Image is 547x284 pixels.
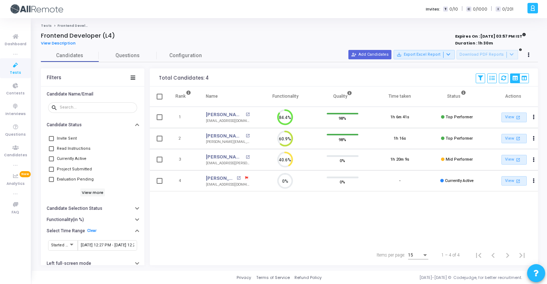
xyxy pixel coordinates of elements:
[206,161,250,166] div: [EMAIL_ADDRESS][PERSON_NAME][DOMAIN_NAME]
[256,275,290,281] a: Terms of Service
[47,122,82,128] h6: Candidate Status
[41,40,76,46] span: View Description
[515,114,521,120] mat-icon: open_in_new
[246,134,250,138] mat-icon: open_in_new
[206,139,250,145] div: [PERSON_NAME][EMAIL_ADDRESS][DOMAIN_NAME]
[473,6,487,12] span: 0/1000
[41,203,144,214] button: Candidate Selection Status
[491,5,492,13] span: |
[41,258,144,269] button: Left full-screen mode
[169,52,202,59] span: Configuration
[340,178,345,186] span: 0%
[168,170,199,192] td: 4
[47,217,84,222] h6: Functionality(in %)
[441,252,460,258] div: 1 – 4 of 4
[87,228,97,233] a: Clear
[501,176,527,186] a: View
[41,24,538,28] nav: breadcrumb
[466,7,471,12] span: C
[322,275,538,281] div: [DATE]-[DATE] © Codejudge, for better recruitment.
[5,111,26,117] span: Interviews
[397,52,402,57] mat-icon: save_alt
[41,214,144,225] button: Functionality(in %)
[462,5,463,13] span: |
[10,70,21,76] span: Tests
[529,155,539,165] button: Actions
[314,86,371,107] th: Quality
[471,248,486,262] button: First page
[445,178,474,183] span: Currently Active
[168,86,199,107] th: Rank
[348,50,391,59] button: Add Candidates
[485,86,543,107] th: Actions
[206,175,234,182] a: [PERSON_NAME]
[47,92,93,97] h6: Candidate Name/Email
[510,73,529,83] div: View Options
[390,157,409,163] div: 1h 20m 9s
[399,178,400,184] div: -
[206,111,243,118] a: [PERSON_NAME]
[47,261,91,266] h6: Left full-screen mode
[12,209,19,216] span: FAQ
[60,105,134,110] input: Search...
[5,132,26,138] span: Questions
[446,115,473,119] span: Top Performer
[455,31,526,39] strong: Expires On : [DATE] 03:57 PM IST
[426,6,440,12] label: Invites:
[339,136,346,143] span: 98%
[47,75,61,81] div: Filters
[257,86,314,107] th: Functionality
[389,92,411,100] div: Time taken
[515,135,521,141] mat-icon: open_in_new
[51,104,60,111] mat-icon: search
[390,114,409,120] div: 1h 6m 41s
[446,157,473,162] span: Mid Performer
[206,118,250,124] div: [EMAIL_ADDRESS][DOMAIN_NAME]
[81,243,134,247] input: From Date ~ To Date
[501,134,527,144] a: View
[428,86,485,107] th: Status
[51,243,69,247] span: Started At
[168,107,199,128] td: 1
[5,41,26,47] span: Dashboard
[6,90,25,97] span: Contests
[206,92,218,100] div: Name
[57,154,86,163] span: Currently Active
[529,133,539,144] button: Actions
[340,157,345,164] span: 0%
[41,24,52,28] a: Tests
[294,275,322,281] a: Refund Policy
[394,50,455,59] button: Export Excel Report
[377,252,405,258] div: Items per page:
[408,253,428,258] mat-select: Items per page:
[246,155,250,159] mat-icon: open_in_new
[449,6,458,12] span: 0/10
[41,52,99,59] span: Candidates
[408,253,413,258] span: 15
[168,128,199,149] td: 2
[486,248,500,262] button: Previous page
[515,178,521,184] mat-icon: open_in_new
[501,113,527,122] a: View
[41,32,115,39] h4: Frontend Developer (L4)
[4,152,27,158] span: Candidates
[80,188,105,196] h6: View more
[57,144,90,153] span: Read Instructions
[339,115,346,122] span: 98%
[443,7,448,12] span: T
[47,206,102,211] h6: Candidate Selection Status
[455,40,493,46] strong: Duration : 1h 30m
[9,2,63,16] img: logo
[41,88,144,99] button: Candidate Name/Email
[502,6,513,12] span: 0/201
[47,228,85,234] h6: Select Time Range
[206,153,243,161] a: [PERSON_NAME]
[41,119,144,131] button: Candidate Status
[515,248,529,262] button: Last page
[457,50,518,59] button: Download PDF Reports
[246,113,250,116] mat-icon: open_in_new
[168,149,199,170] td: 3
[206,132,243,140] a: [PERSON_NAME]
[57,175,94,184] span: Evaluation Pending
